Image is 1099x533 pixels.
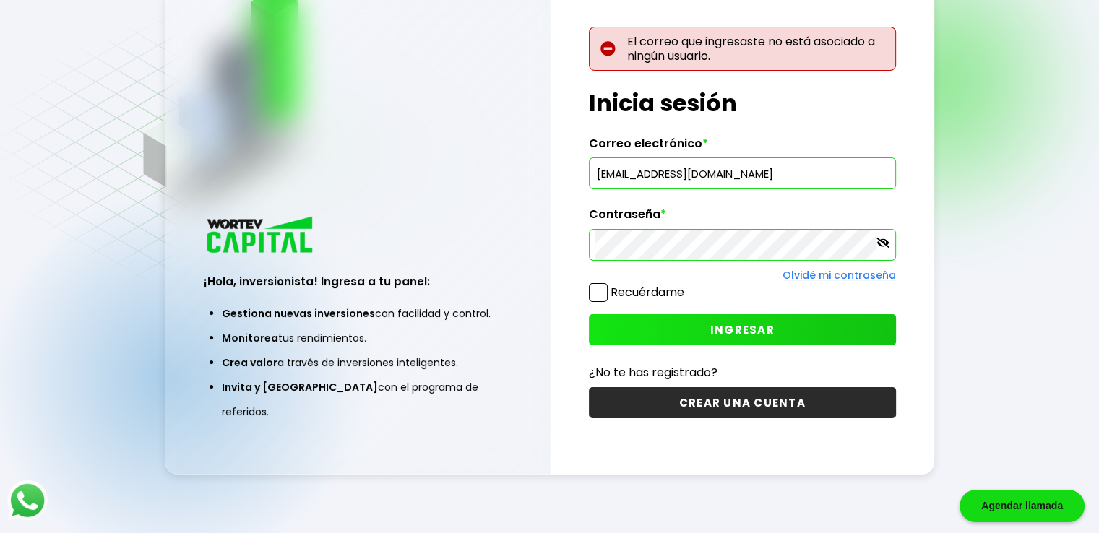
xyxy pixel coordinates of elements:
[600,41,616,56] img: error-circle.027baa21.svg
[589,86,896,121] h1: Inicia sesión
[589,363,896,381] p: ¿No te has registrado?
[222,380,378,394] span: Invita y [GEOGRAPHIC_DATA]
[611,284,684,300] label: Recuérdame
[222,306,375,321] span: Gestiona nuevas inversiones
[222,355,277,370] span: Crea valor
[960,490,1085,522] div: Agendar llamada
[589,27,896,70] p: El correo que ingresaste no está asociado a ningún usuario.
[222,331,278,345] span: Monitorea
[589,314,896,345] button: INGRESAR
[589,207,896,229] label: Contraseña
[222,350,493,375] li: a través de inversiones inteligentes.
[595,158,889,188] input: hola@wortev.capital
[589,387,896,418] button: CREAR UNA CUENTA
[783,268,896,282] a: Olvidé mi contraseña
[222,326,493,350] li: tus rendimientos.
[204,273,511,290] h3: ¡Hola, inversionista! Ingresa a tu panel:
[7,480,48,521] img: logos_whatsapp-icon.242b2217.svg
[222,301,493,326] li: con facilidad y control.
[589,363,896,418] a: ¿No te has registrado?CREAR UNA CUENTA
[710,322,775,337] span: INGRESAR
[204,214,318,257] img: logo_wortev_capital
[222,375,493,424] li: con el programa de referidos.
[589,136,896,158] label: Correo electrónico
